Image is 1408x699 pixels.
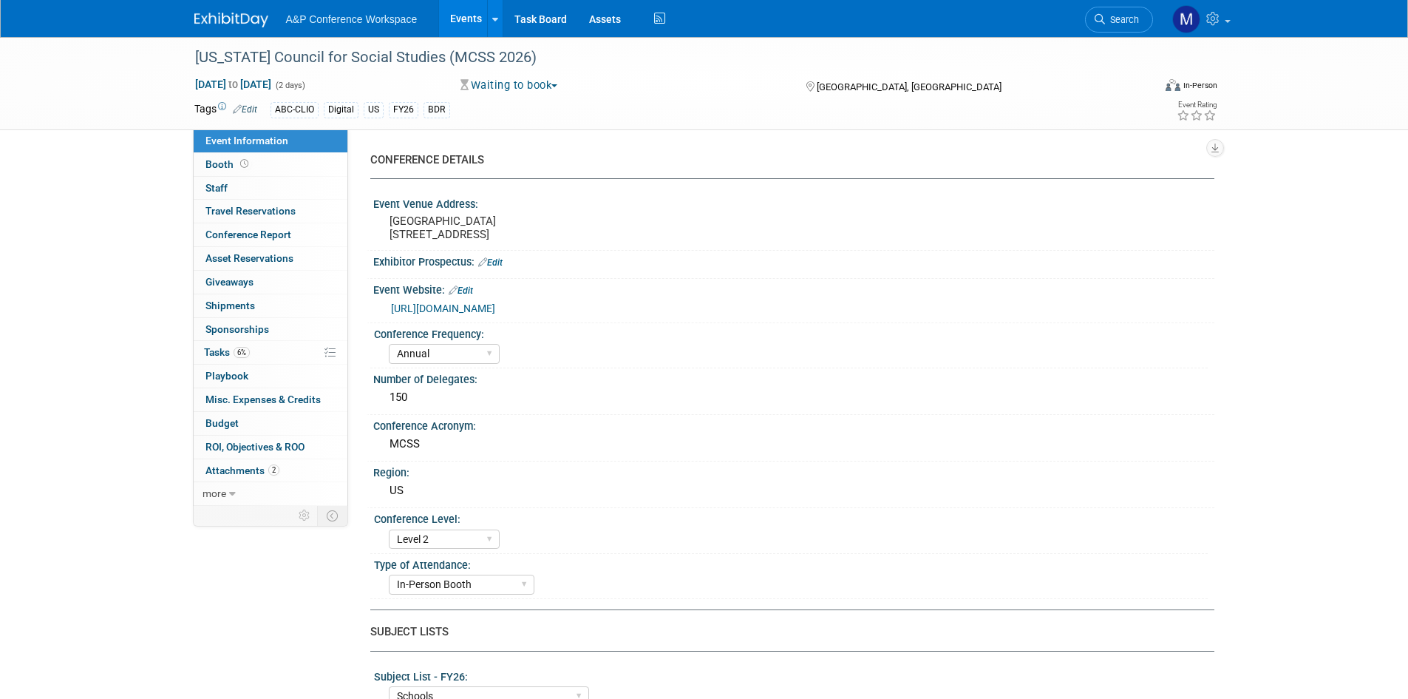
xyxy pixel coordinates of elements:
[374,323,1208,342] div: Conference Frequency:
[205,465,279,476] span: Attachments
[1177,101,1217,109] div: Event Rating
[374,508,1208,527] div: Conference Level:
[205,205,296,217] span: Travel Reservations
[204,346,250,358] span: Tasks
[194,200,347,223] a: Travel Reservations
[373,462,1214,480] div: Region:
[364,102,384,118] div: US
[449,286,473,296] a: Edit
[194,101,257,118] td: Tags
[205,441,305,453] span: ROI, Objectives & ROO
[194,294,347,317] a: Shipments
[455,78,563,93] button: Waiting to book
[817,81,1001,92] span: [GEOGRAPHIC_DATA], [GEOGRAPHIC_DATA]
[205,323,269,335] span: Sponsorships
[194,78,272,91] span: [DATE] [DATE]
[370,152,1203,168] div: CONFERENCE DETAILS
[194,129,347,152] a: Event Information
[1066,77,1218,99] div: Event Format
[373,251,1214,270] div: Exhibitor Prospectus:
[317,506,347,525] td: Toggle Event Tabs
[194,271,347,294] a: Giveaways
[194,223,347,246] a: Conference Report
[389,102,418,118] div: FY26
[194,13,268,27] img: ExhibitDay
[194,388,347,411] a: Misc. Expenses & Credits
[194,177,347,200] a: Staff
[1172,5,1200,33] img: Mark Strong
[194,153,347,176] a: Booth
[205,229,291,240] span: Conference Report
[1183,80,1217,91] div: In-Person
[205,394,321,405] span: Misc. Expenses & Credits
[205,300,255,311] span: Shipments
[234,347,250,358] span: 6%
[424,102,450,118] div: BDR
[384,479,1203,502] div: US
[194,459,347,482] a: Attachments2
[391,303,495,314] a: [URL][DOMAIN_NAME]
[205,276,254,288] span: Giveaways
[203,487,226,499] span: more
[286,13,418,25] span: A&P Conference Workspace
[205,252,293,264] span: Asset Reservations
[237,158,251,169] span: Booth not reserved yet
[194,482,347,505] a: more
[1105,14,1139,25] span: Search
[384,433,1203,456] div: MCSS
[194,412,347,435] a: Budget
[233,104,257,115] a: Edit
[478,257,503,268] a: Edit
[373,415,1214,433] div: Conference Acronym:
[205,417,239,429] span: Budget
[194,247,347,270] a: Asset Reservations
[194,436,347,459] a: ROI, Objectives & ROO
[271,102,319,118] div: ABC-CLIO
[194,341,347,364] a: Tasks6%
[226,78,240,90] span: to
[374,666,1208,684] div: Subject List - FY26:
[390,215,707,241] pre: [GEOGRAPHIC_DATA] [STREET_ADDRESS]
[324,102,358,118] div: Digital
[194,365,347,388] a: Playbook
[373,193,1214,212] div: Event Venue Address:
[292,506,318,525] td: Personalize Event Tab Strip
[194,318,347,341] a: Sponsorships
[373,279,1214,298] div: Event Website:
[190,44,1131,71] div: [US_STATE] Council for Social Studies (MCSS 2026)
[268,465,279,476] span: 2
[370,624,1203,640] div: SUBJECT LISTS
[205,182,228,194] span: Staff
[374,554,1208,573] div: Type of Attendance:
[1166,79,1180,91] img: Format-Inperson.png
[205,370,248,382] span: Playbook
[205,135,288,146] span: Event Information
[1085,7,1153,33] a: Search
[373,368,1214,387] div: Number of Delegates:
[384,386,1203,409] div: 150
[274,81,305,90] span: (2 days)
[205,158,251,170] span: Booth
